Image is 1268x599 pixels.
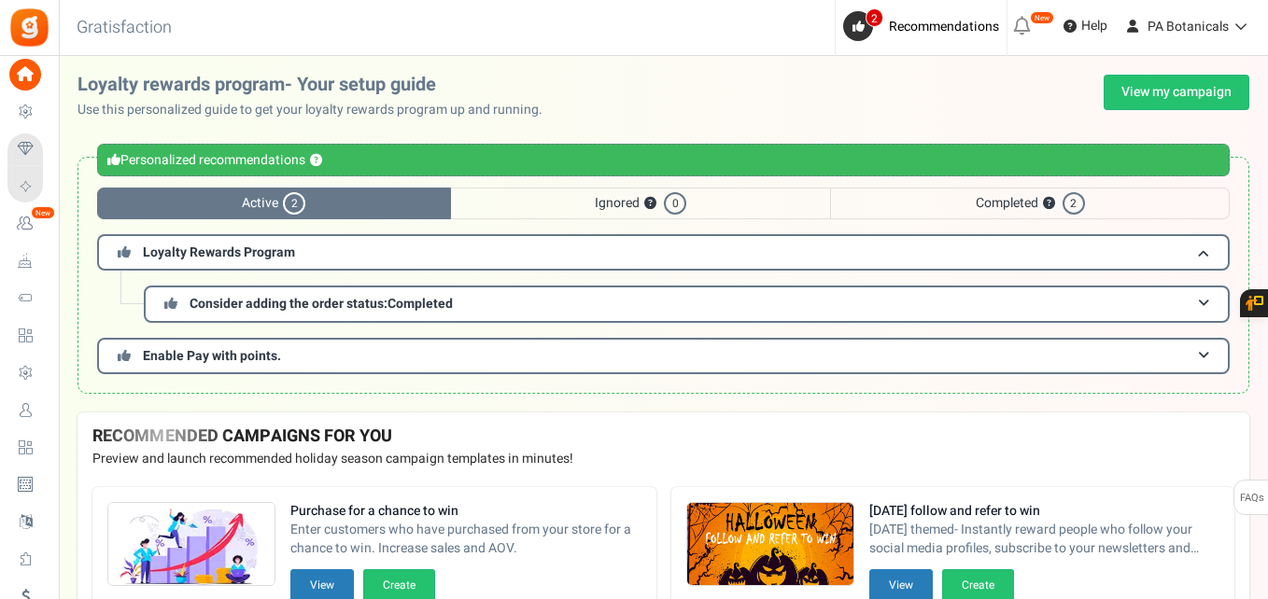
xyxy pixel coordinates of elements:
[843,11,1007,41] a: 2 Recommendations
[869,521,1220,558] span: [DATE] themed- Instantly reward people who follow your social media profiles, subscribe to your n...
[97,188,451,219] span: Active
[664,192,686,215] span: 0
[283,192,305,215] span: 2
[310,155,322,167] button: ?
[108,503,275,587] img: Recommended Campaigns
[451,188,831,219] span: Ignored
[92,450,1234,468] p: Preview and launch recommended holiday season campaign templates in minutes!
[8,7,50,49] img: Gratisfaction
[56,9,192,47] h3: Gratisfaction
[1239,481,1264,516] span: FAQs
[290,521,641,558] span: Enter customers who have purchased from your store for a chance to win. Increase sales and AOV.
[77,101,557,119] p: Use this personalized guide to get your loyalty rewards program up and running.
[190,294,453,313] span: Consider adding the order status:
[1148,17,1229,36] span: PA Botanicals
[1104,75,1249,110] a: View my campaign
[387,294,453,313] span: Completed
[290,502,641,521] strong: Purchase for a chance to win
[1077,17,1107,35] span: Help
[143,243,295,262] span: Loyalty Rewards Program
[1043,198,1055,210] button: ?
[869,502,1220,521] strong: [DATE] follow and refer to win
[31,206,55,219] em: New
[1030,11,1054,24] em: New
[7,208,50,240] a: New
[92,427,1234,446] h4: RECOMMENDED CAMPAIGNS FOR YOU
[77,75,557,95] h2: Loyalty rewards program- Your setup guide
[143,346,281,366] span: Enable Pay with points.
[1056,11,1115,41] a: Help
[866,8,883,27] span: 2
[889,17,999,36] span: Recommendations
[1063,192,1085,215] span: 2
[97,144,1230,176] div: Personalized recommendations
[830,188,1230,219] span: Completed
[687,503,853,587] img: Recommended Campaigns
[644,198,656,210] button: ?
